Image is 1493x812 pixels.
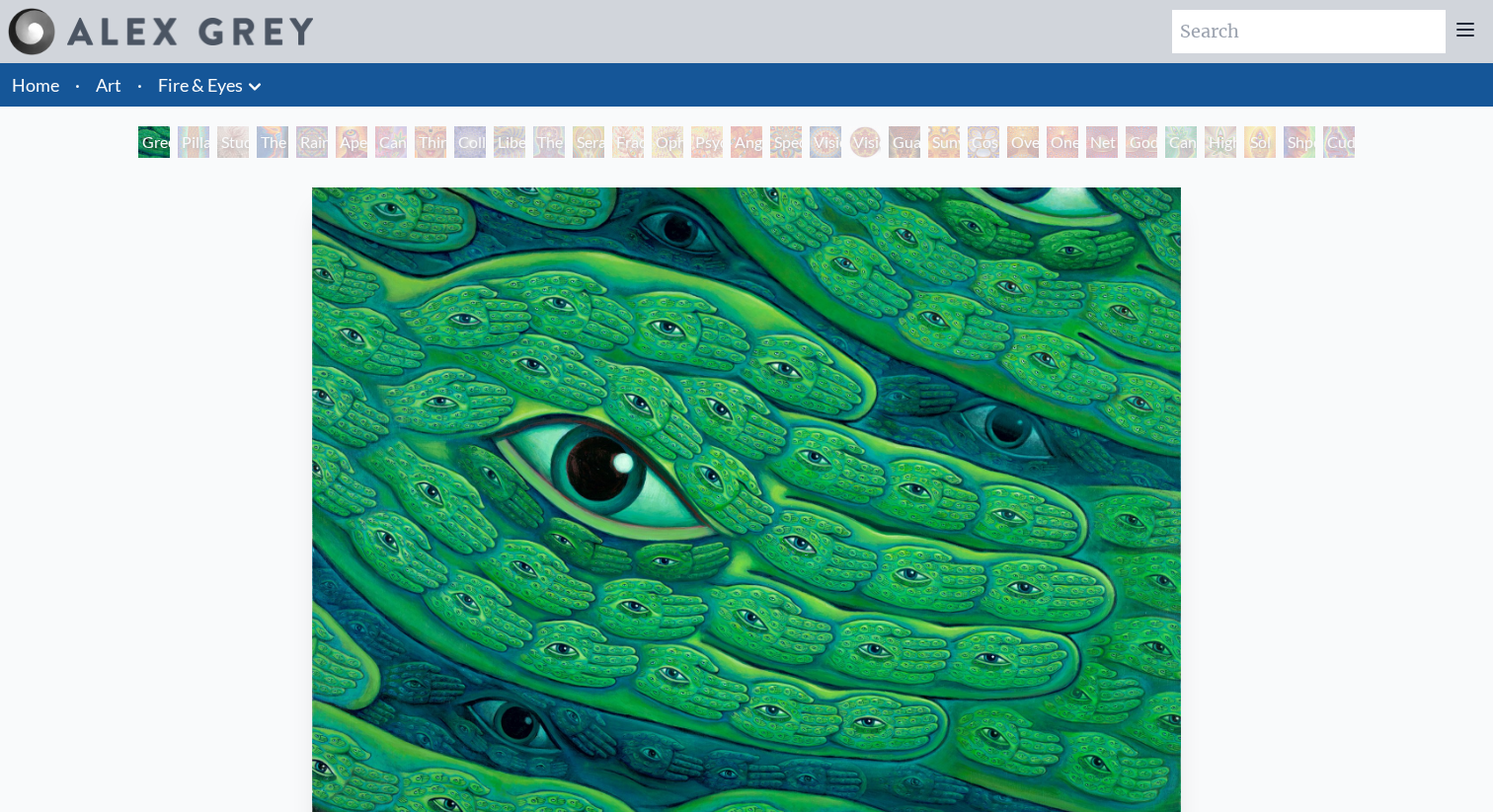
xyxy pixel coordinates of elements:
[573,126,604,158] div: Seraphic Transport Docking on the Third Eye
[1172,10,1446,53] input: Search
[375,126,407,158] div: Cannabis Sutra
[770,126,802,158] div: Spectral Lotus
[928,126,960,158] div: Sunyata
[1205,126,1236,158] div: Higher Vision
[1126,126,1157,158] div: Godself
[691,126,723,158] div: Psychomicrograph of a Fractal Paisley Cherub Feather Tip
[1007,126,1039,158] div: Oversoul
[1244,126,1276,158] div: Sol Invictus
[1086,126,1118,158] div: Net of Being
[217,126,249,158] div: Study for the Great Turn
[810,126,841,158] div: Vision Crystal
[454,126,486,158] div: Collective Vision
[178,126,209,158] div: Pillar of Awareness
[96,71,121,99] a: Art
[968,126,999,158] div: Cosmic Elf
[158,71,243,99] a: Fire & Eyes
[1047,126,1078,158] div: One
[652,126,683,158] div: Ophanic Eyelash
[415,126,446,158] div: Third Eye Tears of Joy
[731,126,762,158] div: Angel Skin
[129,63,150,107] li: ·
[1284,126,1315,158] div: Shpongled
[296,126,328,158] div: Rainbow Eye Ripple
[889,126,920,158] div: Guardian of Infinite Vision
[849,126,881,158] div: Vision Crystal Tondo
[1323,126,1355,158] div: Cuddle
[138,126,170,158] div: Green Hand
[12,74,59,96] a: Home
[67,63,88,107] li: ·
[612,126,644,158] div: Fractal Eyes
[494,126,525,158] div: Liberation Through Seeing
[336,126,367,158] div: Aperture
[533,126,565,158] div: The Seer
[1165,126,1197,158] div: Cannafist
[257,126,288,158] div: The Torch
